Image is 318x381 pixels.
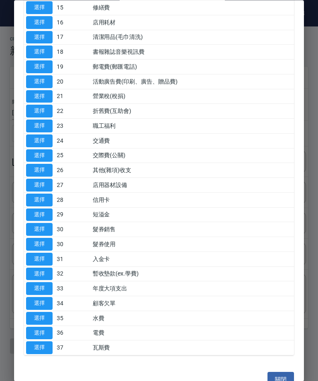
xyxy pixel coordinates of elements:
button: 選擇 [26,90,53,103]
button: 選擇 [26,120,53,133]
td: 營業稅(稅捐) [91,89,294,104]
button: 選擇 [26,268,53,280]
td: 暫收墊款(ex.學費) [91,267,294,282]
td: 37 [55,340,91,355]
button: 選擇 [26,283,53,295]
button: 選擇 [26,16,53,29]
td: 20 [55,74,91,89]
button: 選擇 [26,297,53,310]
td: 25 [55,149,91,163]
button: 選擇 [26,61,53,74]
td: 19 [55,60,91,74]
button: 選擇 [26,327,53,340]
td: 職工福利 [91,119,294,134]
td: 22 [55,104,91,119]
td: 35 [55,311,91,326]
td: 折舊費(互助會) [91,104,294,119]
button: 選擇 [26,31,53,44]
td: 31 [55,252,91,267]
button: 選擇 [26,75,53,88]
button: 選擇 [26,46,53,59]
button: 選擇 [26,208,53,221]
td: 店用器材設備 [91,178,294,193]
td: 16 [55,15,91,30]
td: 24 [55,134,91,149]
td: 32 [55,267,91,282]
td: 21 [55,89,91,104]
td: 28 [55,193,91,208]
td: 18 [55,45,91,60]
td: 36 [55,326,91,341]
button: 選擇 [26,164,53,177]
td: 27 [55,178,91,193]
button: 選擇 [26,312,53,325]
td: 其他(雜項)收支 [91,163,294,178]
button: 選擇 [26,2,53,14]
td: 瓦斯費 [91,340,294,355]
td: 交際費(公關) [91,149,294,163]
td: 短溢金 [91,208,294,223]
td: 年度大項支出 [91,281,294,296]
button: 選擇 [26,149,53,162]
td: 交通費 [91,134,294,149]
td: 26 [55,163,91,178]
td: 書報雜誌音樂視訊費 [91,45,294,60]
td: 水費 [91,311,294,326]
button: 選擇 [26,105,53,118]
td: 顧客欠單 [91,296,294,311]
button: 選擇 [26,194,53,206]
td: 信用卡 [91,193,294,208]
td: 清潔用品(毛巾清洗) [91,30,294,45]
td: 髮券使用 [91,237,294,252]
td: 郵電費(郵匯電話) [91,60,294,74]
td: 30 [55,237,91,252]
td: 34 [55,296,91,311]
td: 活動廣告費(印刷、廣告、贈品費) [91,74,294,89]
td: 23 [55,119,91,134]
button: 選擇 [26,223,53,236]
td: 髮券銷售 [91,222,294,237]
button: 選擇 [26,342,53,355]
td: 15 [55,0,91,15]
td: 29 [55,208,91,223]
button: 選擇 [26,179,53,192]
td: 33 [55,281,91,296]
td: 店用耗材 [91,15,294,30]
td: 17 [55,30,91,45]
td: 電費 [91,326,294,341]
td: 修繕費 [91,0,294,15]
td: 30 [55,222,91,237]
button: 選擇 [26,253,53,266]
button: 選擇 [26,238,53,251]
button: 選擇 [26,134,53,147]
td: 入金卡 [91,252,294,267]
